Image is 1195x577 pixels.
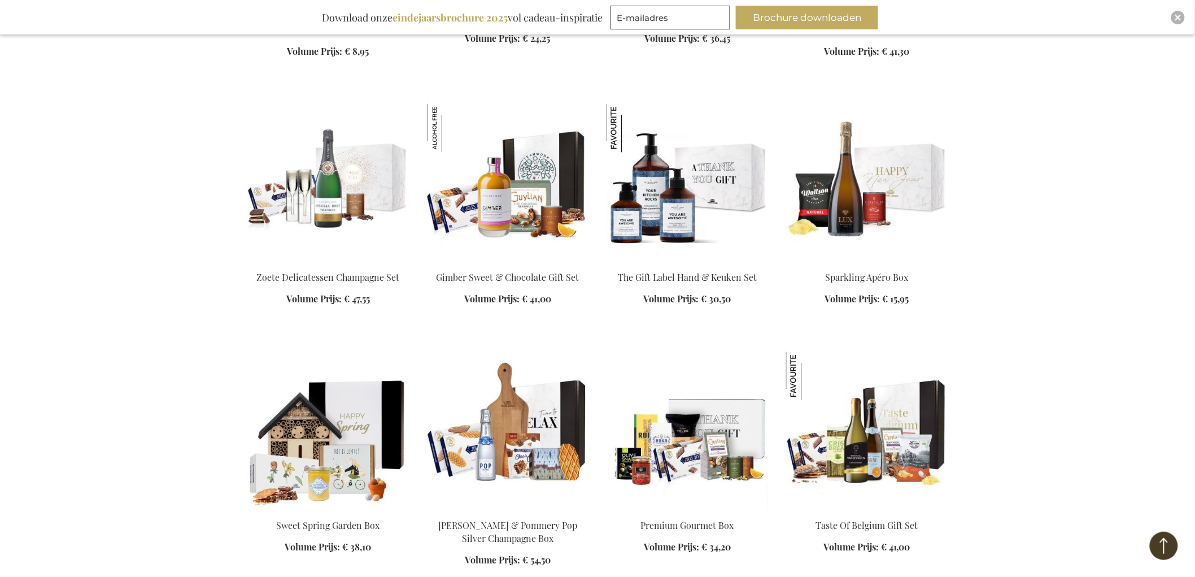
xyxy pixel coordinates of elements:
span: € 41,00 [522,293,551,305]
img: Close [1175,14,1181,21]
span: Volume Prijs: [644,541,699,553]
a: [PERSON_NAME] & Pommery Pop Silver Champagne Box [438,519,577,544]
span: € 24,25 [523,32,551,44]
span: Volume Prijs: [464,293,520,305]
a: Volume Prijs: € 47,55 [286,293,370,306]
a: Volume Prijs: € 8,95 [287,45,369,58]
img: Taste Of Belgium Gift Set [786,352,948,510]
span: € 41,30 [882,45,910,57]
span: € 41,00 [881,541,910,553]
span: Volume Prijs: [644,293,699,305]
div: Close [1171,11,1185,24]
span: Volume Prijs: [286,293,342,305]
img: Premium Gourmet Box [607,352,768,510]
a: Volume Prijs: € 24,25 [465,32,551,45]
img: Sweet Delights Champagne Set [247,103,409,262]
span: Volume Prijs: [465,554,520,566]
b: eindejaarsbrochure 2025 [392,11,508,24]
span: Volume Prijs: [825,45,880,57]
a: Gimber Sweet & Chocolate Gift Set [437,271,579,283]
span: € 47,55 [344,293,370,305]
img: Gimber Sweet & Chocolate Gift Set [427,103,476,152]
span: € 30,50 [701,293,731,305]
button: Brochure downloaden [736,6,878,29]
span: € 15,95 [883,293,909,305]
a: Volume Prijs: € 34,20 [644,541,731,554]
span: Volume Prijs: [644,32,700,44]
a: Volume Prijs: € 30,50 [644,293,731,306]
span: Volume Prijs: [287,45,343,57]
a: Volume Prijs: € 41,30 [825,45,910,58]
a: Sweet Spring Garden Box [277,519,380,531]
div: Download onze vol cadeau-inspiratie [317,6,608,29]
a: Zoete Delicatessen Champagne Set [257,271,400,283]
span: € 34,20 [701,541,731,553]
a: Sweet Delights Champagne Set [247,257,409,268]
img: Taste Of Belgium Gift Set [786,352,835,400]
img: The Gift Label Hand & Kitchen Set [607,103,768,262]
a: Taste Of Belgium Gift Set Taste Of Belgium Gift Set [786,505,948,516]
span: € 54,50 [522,554,551,566]
a: The Gift Label Hand & Keuken Set [618,271,757,283]
span: € 38,10 [343,541,372,553]
span: Volume Prijs: [825,293,880,305]
a: Sparkling Apéro Box [826,271,909,283]
span: Volume Prijs: [285,541,341,553]
form: marketing offers and promotions [610,6,734,33]
a: Sweet Spring Garden Box [247,505,409,516]
a: Volume Prijs: € 54,50 [465,554,551,567]
a: Premium Gourmet Box [641,519,734,531]
a: Sweet Delights & Pommery Pop Silver Champagne Box [427,505,588,516]
img: Gimber Sweet & Chocolate Gift Set [427,103,588,262]
a: The Gift Label Hand & Kitchen Set The Gift Label Hand & Keuken Set [607,257,768,268]
span: Volume Prijs: [823,541,879,553]
a: Volume Prijs: € 15,95 [825,293,909,306]
span: € 8,95 [345,45,369,57]
a: Sparkling Apero Box [786,257,948,268]
img: Sweet Spring Garden Box [247,352,409,510]
a: Volume Prijs: € 41,00 [823,541,910,554]
img: Sparkling Apero Box [786,103,948,262]
a: Volume Prijs: € 41,00 [464,293,551,306]
img: Sweet Delights & Pommery Pop Silver Champagne Box [427,352,588,510]
a: Volume Prijs: € 36,45 [644,32,730,45]
span: € 36,45 [702,32,730,44]
a: Premium Gourmet Box [607,505,768,516]
a: Volume Prijs: € 38,10 [285,541,372,554]
span: Volume Prijs: [465,32,521,44]
a: Taste Of Belgium Gift Set [816,519,918,531]
img: The Gift Label Hand & Keuken Set [607,103,655,152]
input: E-mailadres [610,6,730,29]
a: Gimber Sweet & Chocolate Gift Set Gimber Sweet & Chocolate Gift Set [427,257,588,268]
